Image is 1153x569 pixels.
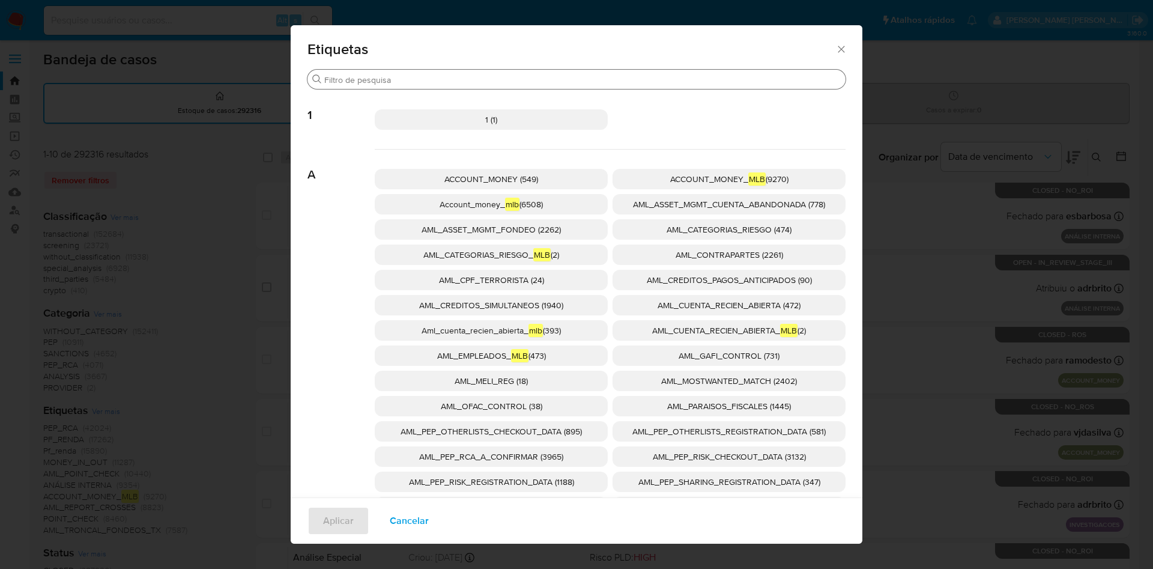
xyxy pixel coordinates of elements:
[780,324,797,337] em: MLB
[375,446,608,467] div: AML_PEP_RCA_A_CONFIRMAR (3965)
[441,400,542,412] span: AML_OFAC_CONTROL (38)
[613,245,846,265] div: AML_CONTRAPARTES (2261)
[422,224,561,236] span: AML_ASSET_MGMT_FONDEO (2262)
[444,173,538,185] span: ACCOUNT_MONEY (549)
[375,497,608,517] div: AML_POINT_CHECK (10440)
[613,472,846,492] div: AML_PEP_SHARING_REGISTRATION_DATA (347)
[679,350,779,362] span: AML_GAFI_CONTROL (731)
[613,345,846,366] div: AML_GAFI_CONTROL (731)
[633,198,825,210] span: AML_ASSET_MGMT_CUENTA_ABANDONADA (778)
[676,249,783,261] span: AML_CONTRAPARTES (2261)
[312,75,322,84] button: Buscar
[835,43,846,54] button: Fechar
[307,90,375,123] span: 1
[375,396,608,416] div: AML_OFAC_CONTROL (38)
[613,320,846,341] div: AML_CUENTA_RECIEN_ABIERTA_MLB(2)
[455,375,528,387] span: AML_MELI_REG (18)
[613,396,846,416] div: AML_PARAISOS_FISCALES (1445)
[375,169,608,189] div: ACCOUNT_MONEY (549)
[409,476,574,488] span: AML_PEP_RISK_REGISTRATION_DATA (1188)
[632,425,826,437] span: AML_PEP_OTHERLISTS_REGISTRATION_DATA (581)
[652,324,806,337] span: AML_CUENTA_RECIEN_ABIERTA_ (2)
[613,194,846,215] div: AML_ASSET_MGMT_CUENTA_ABANDONADA (778)
[670,172,788,186] span: ACCOUNT_MONEY_ (9270)
[419,451,563,463] span: AML_PEP_RCA_A_CONFIRMAR (3965)
[613,421,846,442] div: AML_PEP_OTHERLISTS_REGISTRATION_DATA (581)
[375,109,608,130] div: 1 (1)
[307,42,835,56] span: Etiquetas
[667,400,791,412] span: AML_PARAISOS_FISCALES (1445)
[647,274,812,286] span: AML_CREDITOS_PAGOS_ANTICIPADOS (90)
[505,198,519,211] em: mlb
[422,324,561,337] span: Aml_cuenta_recien_abierta_ (393)
[423,248,559,261] span: AML_CATEGORIAS_RIESGO_ (2)
[533,248,551,261] em: MLB
[375,371,608,391] div: AML_MELI_REG (18)
[307,150,375,182] span: A
[439,274,544,286] span: AML_CPF_TERRORISTA (24)
[419,299,563,311] span: AML_CREDITOS_SIMULTANEOS (1940)
[375,472,608,492] div: AML_PEP_RISK_REGISTRATION_DATA (1188)
[613,295,846,315] div: AML_CUENTA_RECIEN_ABIERTA (472)
[374,507,444,535] button: Cancelar
[440,198,543,211] span: Account_money_ (6508)
[613,219,846,240] div: AML_CATEGORIAS_RIESGO (474)
[748,172,766,186] em: MLB
[437,349,546,362] span: AML_EMPLEADOS_ (473)
[485,114,497,126] span: 1 (1)
[375,295,608,315] div: AML_CREDITOS_SIMULTANEOS (1940)
[401,425,582,437] span: AML_PEP_OTHERLISTS_CHECKOUT_DATA (895)
[613,497,846,517] div: AML_PREPAID_FONDEOS (886)
[613,446,846,467] div: AML_PEP_RISK_CHECKOUT_DATA (3132)
[667,224,791,236] span: AML_CATEGORIAS_RIESGO (474)
[661,375,797,387] span: AML_MOSTWANTED_MATCH (2402)
[375,320,608,341] div: Aml_cuenta_recien_abierta_mlb(393)
[375,245,608,265] div: AML_CATEGORIAS_RIESGO_MLB(2)
[324,75,841,85] input: Filtro de pesquisa
[511,349,528,362] em: MLB
[528,324,543,337] em: mlb
[638,476,820,488] span: AML_PEP_SHARING_REGISTRATION_DATA (347)
[613,270,846,290] div: AML_CREDITOS_PAGOS_ANTICIPADOS (90)
[375,270,608,290] div: AML_CPF_TERRORISTA (24)
[375,219,608,240] div: AML_ASSET_MGMT_FONDEO (2262)
[390,508,429,534] span: Cancelar
[653,451,806,463] span: AML_PEP_RISK_CHECKOUT_DATA (3132)
[375,345,608,366] div: AML_EMPLEADOS_MLB(473)
[613,371,846,391] div: AML_MOSTWANTED_MATCH (2402)
[375,194,608,215] div: Account_money_mlb(6508)
[658,299,800,311] span: AML_CUENTA_RECIEN_ABIERTA (472)
[613,169,846,189] div: ACCOUNT_MONEY_MLB(9270)
[375,421,608,442] div: AML_PEP_OTHERLISTS_CHECKOUT_DATA (895)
